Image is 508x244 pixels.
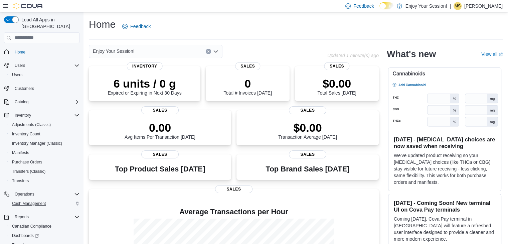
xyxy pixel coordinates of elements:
button: Users [7,70,82,80]
span: Transfers (Classic) [9,167,79,175]
p: [PERSON_NAME] [464,2,503,10]
button: Transfers [7,176,82,186]
button: Inventory [1,111,82,120]
span: Transfers [12,178,29,184]
button: Operations [12,190,37,198]
button: Cash Management [7,199,82,208]
span: Users [12,62,79,70]
a: Customers [12,85,37,93]
a: Canadian Compliance [9,222,54,230]
h2: What's new [387,49,436,59]
p: Updated 1 minute(s) ago [327,53,379,58]
div: Melissa Sampson [454,2,462,10]
span: Users [9,71,79,79]
p: | [450,2,451,10]
a: Home [12,48,28,56]
span: Sales [289,106,326,114]
span: Users [12,72,22,78]
span: Inventory [12,111,79,119]
a: Transfers (Classic) [9,167,48,175]
span: Load All Apps in [GEOGRAPHIC_DATA] [19,16,79,30]
p: Enjoy Your Session! [405,2,447,10]
a: Dashboards [9,232,41,240]
button: Purchase Orders [7,157,82,167]
span: Manifests [9,149,79,157]
span: Catalog [12,98,79,106]
span: Manifests [12,150,29,155]
a: Cash Management [9,200,48,208]
a: Adjustments (Classic) [9,121,53,129]
img: Cova [13,3,43,9]
span: Sales [289,150,326,158]
span: Users [15,63,25,68]
span: Sales [141,150,179,158]
h3: [DATE] - [MEDICAL_DATA] choices are now saved when receiving [394,136,496,149]
span: Transfers [9,177,79,185]
span: Customers [15,86,34,91]
div: Transaction Average [DATE] [278,121,337,140]
span: Canadian Compliance [12,224,51,229]
span: Purchase Orders [9,158,79,166]
button: Inventory Manager (Classic) [7,139,82,148]
span: Reports [12,213,79,221]
a: Feedback [120,20,153,33]
a: Purchase Orders [9,158,45,166]
span: Purchase Orders [12,159,42,165]
h1: Home [89,18,116,31]
button: Catalog [12,98,31,106]
h3: Top Product Sales [DATE] [115,165,205,173]
span: Transfers (Classic) [12,169,45,174]
a: Users [9,71,25,79]
button: Adjustments (Classic) [7,120,82,129]
span: Inventory [127,62,163,70]
span: Adjustments (Classic) [12,122,51,127]
p: 6 units / 0 g [108,77,182,90]
span: Home [15,49,25,55]
button: Inventory [12,111,34,119]
button: Transfers (Classic) [7,167,82,176]
p: $0.00 [317,77,356,90]
span: Inventory Count [9,130,79,138]
div: Avg Items Per Transaction [DATE] [125,121,195,140]
a: Dashboards [7,231,82,240]
span: Customers [12,84,79,93]
a: View allExternal link [481,51,503,57]
span: Inventory [15,113,31,118]
a: Inventory Manager (Classic) [9,139,65,147]
button: Operations [1,190,82,199]
button: Customers [1,84,82,93]
button: Catalog [1,97,82,107]
button: Users [1,61,82,70]
a: Manifests [9,149,32,157]
span: Catalog [15,99,28,105]
span: Sales [324,62,349,70]
button: Users [12,62,28,70]
span: Inventory Manager (Classic) [12,141,62,146]
a: Inventory Count [9,130,43,138]
p: We've updated product receiving so your [MEDICAL_DATA] choices (like THCa or CBG) stay visible fo... [394,152,496,186]
button: Reports [1,212,82,222]
span: Feedback [130,23,151,30]
span: Cash Management [9,200,79,208]
svg: External link [499,52,503,56]
span: Dashboards [9,232,79,240]
p: 0 [223,77,272,90]
div: Total Sales [DATE] [317,77,356,96]
span: Enjoy Your Session! [93,47,135,55]
h3: [DATE] - Coming Soon! New terminal UI on Cova Pay terminals [394,200,496,213]
div: Expired or Expiring in Next 30 Days [108,77,182,96]
h4: Average Transactions per Hour [94,208,373,216]
button: Reports [12,213,31,221]
button: Clear input [206,49,211,54]
span: Operations [12,190,79,198]
span: Sales [141,106,179,114]
span: Reports [15,214,29,220]
a: Transfers [9,177,31,185]
button: Inventory Count [7,129,82,139]
span: Cash Management [12,201,46,206]
span: Operations [15,192,34,197]
button: Manifests [7,148,82,157]
span: Adjustments (Classic) [9,121,79,129]
span: Canadian Compliance [9,222,79,230]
